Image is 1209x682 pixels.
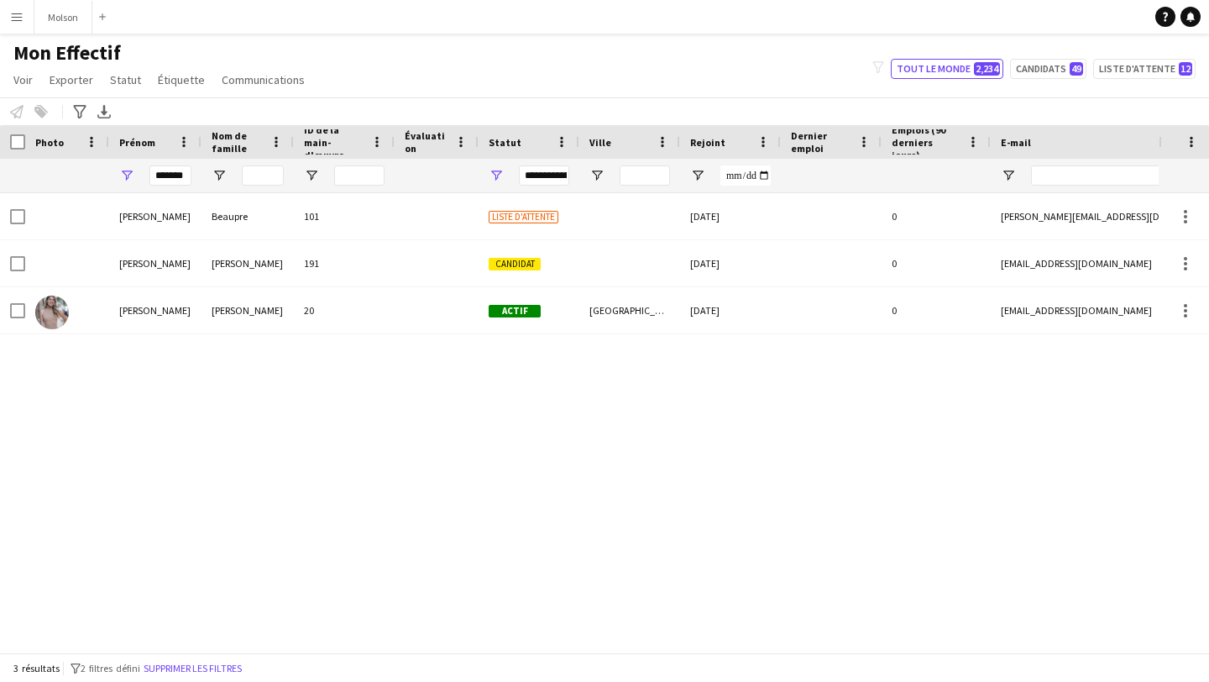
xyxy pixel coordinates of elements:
[81,662,140,674] span: 2 filtres défini
[304,123,364,161] span: ID de la main-d'œuvre
[222,72,305,87] span: Communications
[151,69,212,91] a: Étiquette
[94,102,114,122] app-action-btn: Exporter en XLSX
[1070,62,1083,76] span: 49
[882,287,991,333] div: 0
[50,72,93,87] span: Exporter
[201,287,294,333] div: [PERSON_NAME]
[334,165,385,186] input: ID de la main-d'œuvre Entrée de filtre
[13,40,121,66] span: Mon Effectif
[720,165,771,186] input: Rejoint Entrée de filtre
[109,240,201,286] div: [PERSON_NAME]
[589,136,611,149] span: Ville
[304,168,319,183] button: Ouvrir le menu de filtre
[103,69,148,91] a: Statut
[1179,62,1192,76] span: 12
[215,69,311,91] a: Communications
[579,287,680,333] div: [GEOGRAPHIC_DATA]
[212,129,264,155] span: Nom de famille
[35,136,64,149] span: Photo
[974,62,1000,76] span: 2,234
[791,129,851,155] span: Dernier emploi
[294,287,395,333] div: 20
[294,193,395,239] div: 101
[489,305,541,317] span: Actif
[109,287,201,333] div: [PERSON_NAME]
[43,69,100,91] a: Exporter
[892,123,960,161] span: Emplois (90 derniers jours)
[110,72,141,87] span: Statut
[680,240,781,286] div: [DATE]
[882,240,991,286] div: 0
[294,240,395,286] div: 191
[891,59,1003,79] button: Tout le monde2,234
[680,193,781,239] div: [DATE]
[13,72,33,87] span: Voir
[489,168,504,183] button: Ouvrir le menu de filtre
[35,296,69,329] img: Vanessa Cabral
[201,240,294,286] div: [PERSON_NAME]
[149,165,191,186] input: Prénom Entrée de filtre
[242,165,284,186] input: Nom de famille Entrée de filtre
[680,287,781,333] div: [DATE]
[1093,59,1196,79] button: Liste d'attente12
[489,211,558,223] span: Liste d'attente
[1001,136,1031,149] span: E-mail
[489,136,521,149] span: Statut
[70,102,90,122] app-action-btn: Filtres avancés
[690,168,705,183] button: Ouvrir le menu de filtre
[109,193,201,239] div: [PERSON_NAME]
[620,165,670,186] input: Ville Entrée de filtre
[489,258,541,270] span: Candidat
[7,69,39,91] a: Voir
[589,168,604,183] button: Ouvrir le menu de filtre
[690,136,725,149] span: Rejoint
[1010,59,1086,79] button: Candidats49
[34,1,92,34] button: Molson
[1001,168,1016,183] button: Ouvrir le menu de filtre
[119,136,155,149] span: Prénom
[405,129,448,155] span: Évaluation
[158,72,205,87] span: Étiquette
[140,659,245,678] button: Supprimer les filtres
[212,168,227,183] button: Ouvrir le menu de filtre
[882,193,991,239] div: 0
[201,193,294,239] div: Beaupre
[119,168,134,183] button: Ouvrir le menu de filtre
